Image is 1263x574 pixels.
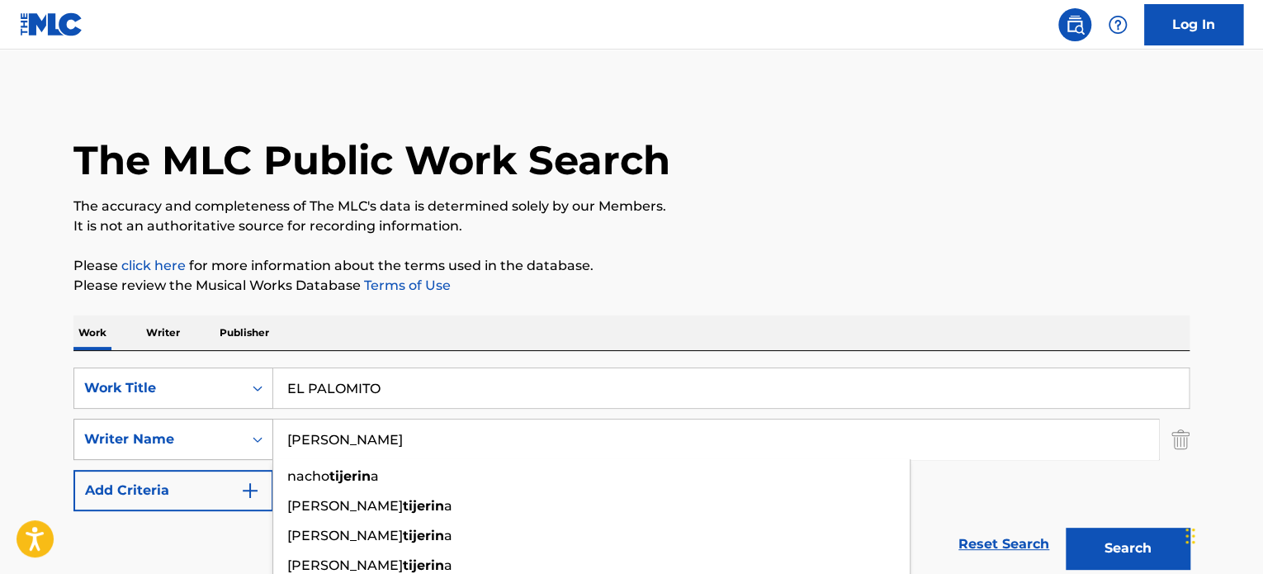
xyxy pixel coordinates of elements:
[1058,8,1091,41] a: Public Search
[403,557,444,573] strong: tijerin
[444,498,452,514] span: a
[444,528,452,543] span: a
[141,315,185,350] p: Writer
[287,498,403,514] span: [PERSON_NAME]
[329,468,371,484] strong: tijerin
[240,481,260,500] img: 9d2ae6d4665cec9f34b9.svg
[287,557,403,573] span: [PERSON_NAME]
[1066,528,1190,569] button: Search
[1171,419,1190,460] img: Delete Criterion
[403,528,444,543] strong: tijerin
[84,378,233,398] div: Work Title
[1144,4,1243,45] a: Log In
[1180,495,1263,574] iframe: Chat Widget
[403,498,444,514] strong: tijerin
[73,470,273,511] button: Add Criteria
[950,526,1057,562] a: Reset Search
[444,557,452,573] span: a
[73,315,111,350] p: Work
[371,468,379,484] span: a
[73,276,1190,296] p: Please review the Musical Works Database
[1101,8,1134,41] div: Help
[73,256,1190,276] p: Please for more information about the terms used in the database.
[84,429,233,449] div: Writer Name
[73,135,670,185] h1: The MLC Public Work Search
[1065,15,1085,35] img: search
[121,258,186,273] a: click here
[1185,511,1195,561] div: Drag
[73,216,1190,236] p: It is not an authoritative source for recording information.
[1108,15,1128,35] img: help
[287,528,403,543] span: [PERSON_NAME]
[215,315,274,350] p: Publisher
[73,197,1190,216] p: The accuracy and completeness of The MLC's data is determined solely by our Members.
[20,12,83,36] img: MLC Logo
[361,278,451,293] a: Terms of Use
[287,468,329,484] span: nacho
